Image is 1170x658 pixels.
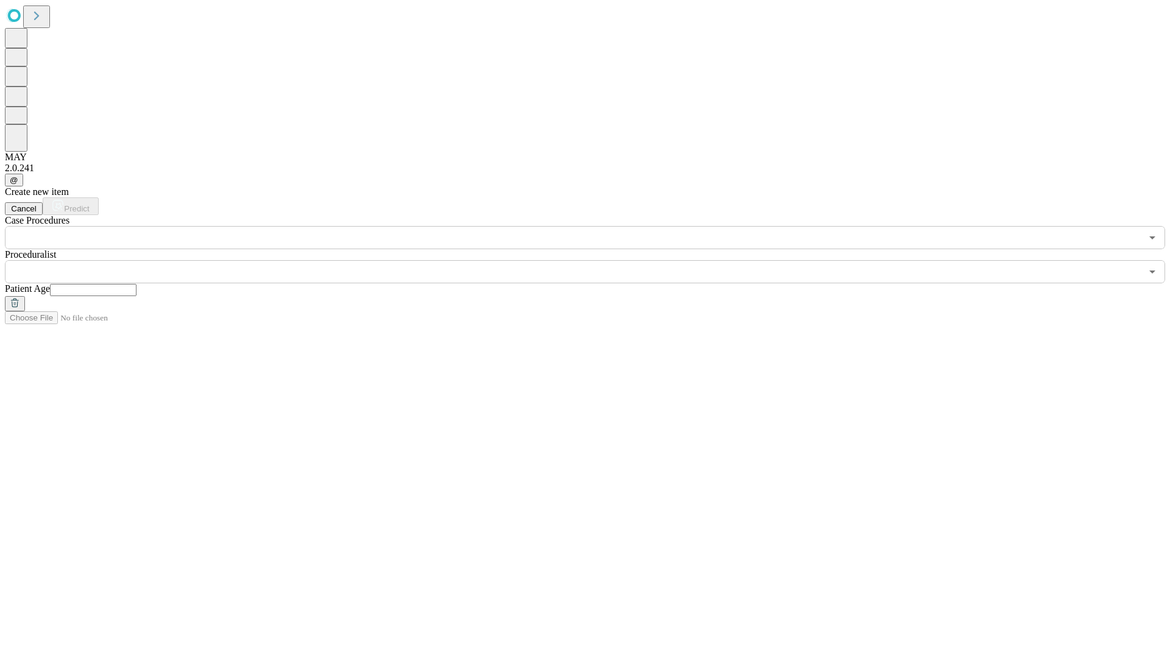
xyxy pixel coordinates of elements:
[5,174,23,186] button: @
[5,163,1165,174] div: 2.0.241
[43,197,99,215] button: Predict
[1144,229,1161,246] button: Open
[5,249,56,260] span: Proceduralist
[5,186,69,197] span: Create new item
[5,202,43,215] button: Cancel
[10,175,18,185] span: @
[5,283,50,294] span: Patient Age
[11,204,37,213] span: Cancel
[5,215,69,225] span: Scheduled Procedure
[5,152,1165,163] div: MAY
[64,204,89,213] span: Predict
[1144,263,1161,280] button: Open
